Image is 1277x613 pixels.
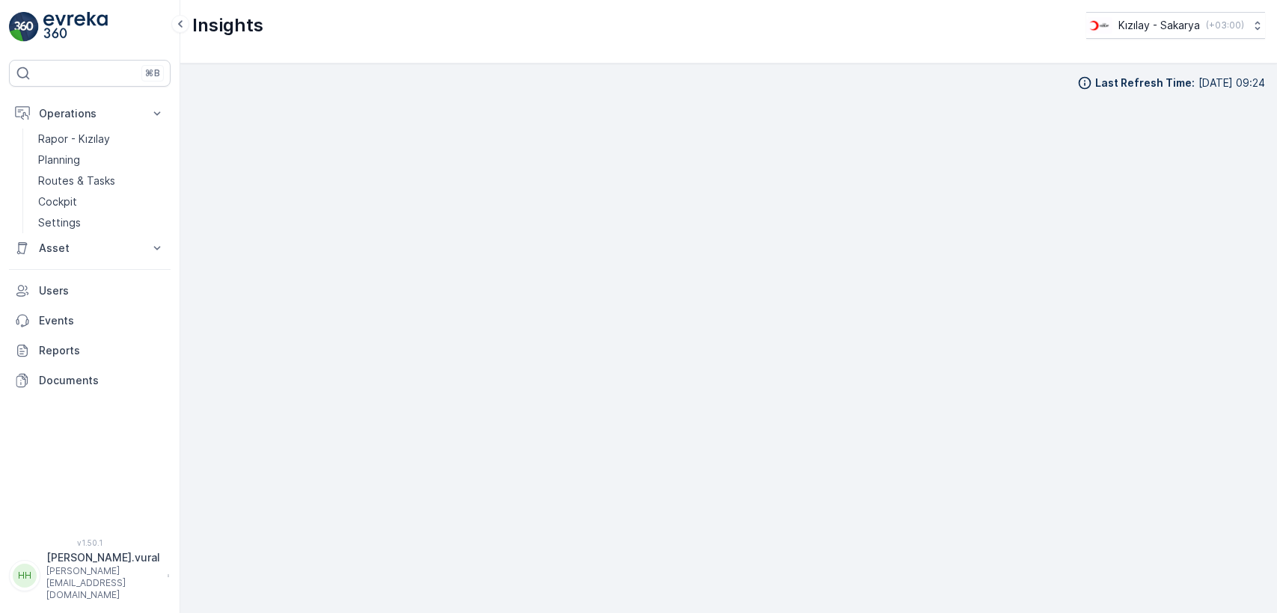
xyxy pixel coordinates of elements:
[38,215,81,230] p: Settings
[46,550,160,565] p: [PERSON_NAME].vural
[38,132,110,147] p: Rapor - Kızılay
[9,538,171,547] span: v 1.50.1
[32,212,171,233] a: Settings
[9,233,171,263] button: Asset
[1206,19,1244,31] p: ( +03:00 )
[145,67,160,79] p: ⌘B
[9,12,39,42] img: logo
[9,306,171,336] a: Events
[1118,18,1200,33] p: Kızılay - Sakarya
[32,150,171,170] a: Planning
[38,153,80,167] p: Planning
[9,276,171,306] a: Users
[32,191,171,212] a: Cockpit
[39,373,165,388] p: Documents
[39,313,165,328] p: Events
[32,129,171,150] a: Rapor - Kızılay
[43,12,108,42] img: logo_light-DOdMpM7g.png
[1086,17,1112,34] img: k%C4%B1z%C4%B1lay_DTAvauz.png
[192,13,263,37] p: Insights
[39,241,141,256] p: Asset
[1095,76,1195,90] p: Last Refresh Time :
[9,366,171,395] a: Documents
[32,170,171,191] a: Routes & Tasks
[1086,12,1265,39] button: Kızılay - Sakarya(+03:00)
[38,173,115,188] p: Routes & Tasks
[39,343,165,358] p: Reports
[13,564,37,588] div: HH
[1198,76,1265,90] p: [DATE] 09:24
[9,550,171,601] button: HH[PERSON_NAME].vural[PERSON_NAME][EMAIL_ADDRESS][DOMAIN_NAME]
[46,565,160,601] p: [PERSON_NAME][EMAIL_ADDRESS][DOMAIN_NAME]
[9,99,171,129] button: Operations
[39,283,165,298] p: Users
[39,106,141,121] p: Operations
[9,336,171,366] a: Reports
[38,194,77,209] p: Cockpit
